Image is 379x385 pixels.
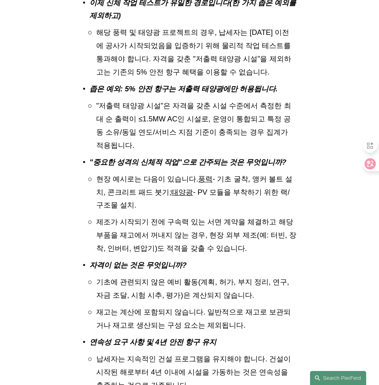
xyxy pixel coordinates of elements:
font: 현장 예시로는 다음이 있습니다. [96,175,198,183]
font: 해당 풍력 및 태양광 프로젝트의 경우, 납세자는 [DATE] 이전에 공사가 시작되었음을 입증하기 위해 물리적 작업 테스트를 통과해야 합니다. 자격을 갖춘 "저출력 태양광 시설... [96,28,293,76]
font: 태양광 [171,188,193,196]
font: - 기초 굴착, 앵커 볼트 설치, 콘크리트 패드 붓기; [96,175,292,196]
font: 기초에 관련되지 않은 예비 활동(계획, 허가, 부지 정리, 연구, 자금 조달, 시험 시추, 평가)은 계산되지 않습니다. [96,278,291,299]
font: 자격이 없는 것은 무엇입니까? [89,261,186,269]
font: 제조가 시작되기 전에 구속력 있는 서면 계약을 체결하고 해당 부품을 재고에서 꺼내지 않는 경우, 현장 외부 제조(예: 터빈, 장착, 인버터, 변압기)도 적격을 갖출 수 있습니다. [96,218,296,252]
font: - PV 모듈을 부착하기 위한 랙/구조물 설치. [96,188,290,210]
font: "중요한 성격의 신체적 작업"으로 간주되는 것은 무엇입니까? [89,158,286,166]
font: 재고는 계산에 포함되지 않습니다. 일반적으로 재고로 보관되거나 재고로 생산되는 구성 요소는 제외됩니다. [96,308,291,329]
font: "저출력 태양광 시설"은 자격을 갖춘 시설 수준에서 측정한 최대 순 출력이 ≤1.5MW AC인 시설로, 운영이 통합되고 특정 공동 소유/동일 연도/서비스 지점 기준이 충족되는... [96,101,291,149]
font: 연속성 요구 사항 및 4년 안전 항구 유지 [89,338,216,346]
font: 풍력 [198,175,213,183]
font: 좁은 예외: 5% 안전 항구는 저출력 태양광에만 허용됩니다. [89,85,278,93]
